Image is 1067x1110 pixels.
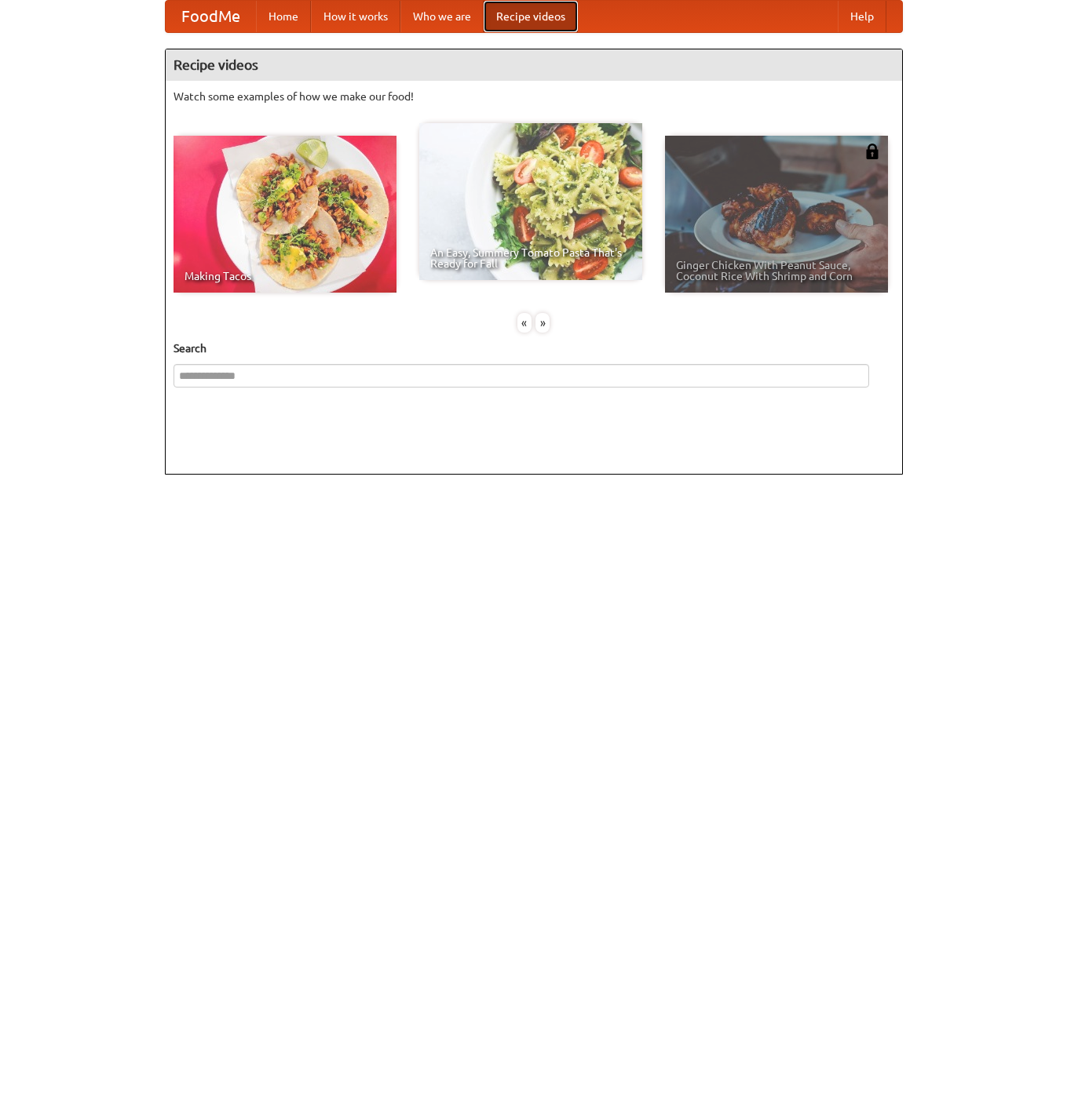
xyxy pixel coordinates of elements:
a: Who we are [400,1,484,32]
a: Recipe videos [484,1,578,32]
h5: Search [174,340,894,356]
h4: Recipe videos [166,49,902,81]
a: How it works [311,1,400,32]
img: 483408.png [864,144,880,159]
span: Making Tacos [185,271,386,282]
a: Home [256,1,311,32]
a: FoodMe [166,1,256,32]
a: An Easy, Summery Tomato Pasta That's Ready for Fall [419,123,642,280]
a: Help [838,1,886,32]
p: Watch some examples of how we make our food! [174,89,894,104]
div: » [535,313,550,333]
div: « [517,313,532,333]
span: An Easy, Summery Tomato Pasta That's Ready for Fall [430,247,631,269]
a: Making Tacos [174,136,396,293]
